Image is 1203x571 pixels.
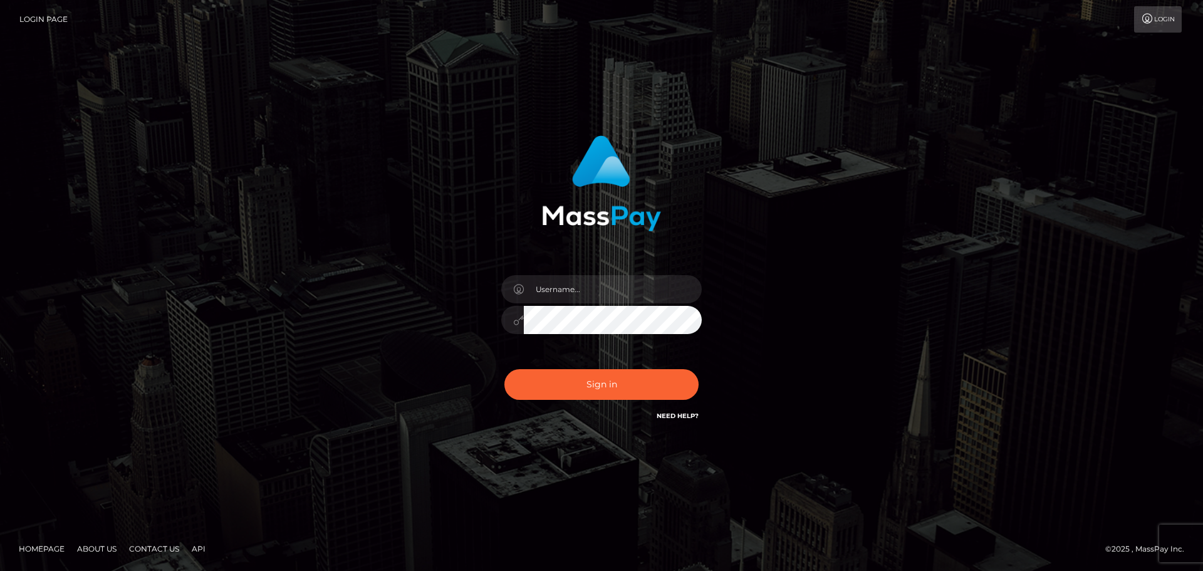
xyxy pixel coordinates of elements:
a: Login Page [19,6,68,33]
input: Username... [524,275,702,303]
a: Contact Us [124,539,184,558]
a: Homepage [14,539,70,558]
a: API [187,539,211,558]
a: About Us [72,539,122,558]
div: © 2025 , MassPay Inc. [1105,542,1194,556]
img: MassPay Login [542,135,661,231]
a: Login [1134,6,1182,33]
a: Need Help? [657,412,699,420]
button: Sign in [504,369,699,400]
